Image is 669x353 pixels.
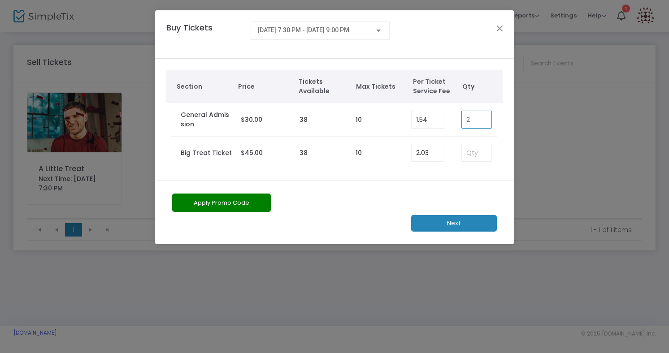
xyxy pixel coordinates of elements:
input: Enter Service Fee [412,144,444,161]
label: Big Treat Ticket [181,148,232,158]
span: Price [238,82,290,91]
label: General Admission [181,110,232,129]
label: 38 [300,148,308,158]
input: Qty [462,144,491,161]
input: Qty [462,111,491,128]
span: $30.00 [241,115,262,124]
span: Max Tickets [356,82,404,91]
input: Enter Service Fee [412,111,444,128]
button: Close [494,22,506,34]
label: 10 [356,148,362,158]
button: Apply Promo Code [172,194,271,212]
label: 10 [356,115,362,125]
span: Qty [462,82,498,91]
span: Per Ticket Service Fee [413,77,458,96]
label: 38 [300,115,308,125]
span: $45.00 [241,148,263,157]
m-button: Next [411,215,497,232]
span: Tickets Available [299,77,347,96]
span: Section [177,82,230,91]
span: [DATE] 7:30 PM - [DATE] 9:00 PM [258,26,349,34]
h4: Buy Tickets [162,22,246,47]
